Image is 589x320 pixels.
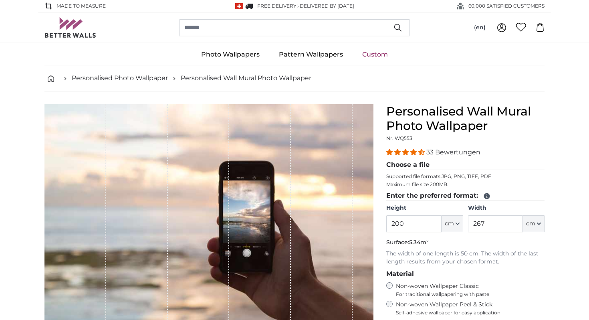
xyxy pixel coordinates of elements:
p: Supported file formats JPG, PNG, TIFF, PDF [386,173,545,180]
a: Custom [353,44,397,65]
nav: breadcrumbs [44,65,545,91]
span: cm [445,220,454,228]
button: (en) [468,20,492,35]
span: 4.33 stars [386,148,426,156]
legend: Enter the preferred format: [386,191,545,201]
a: Personalised Wall Mural Photo Wallpaper [181,73,311,83]
legend: Choose a file [386,160,545,170]
label: Non-woven Wallpaper Peel & Stick [396,301,545,316]
span: For traditional wallpapering with paste [396,291,545,298]
legend: Material [386,269,545,279]
span: FREE delivery! [257,3,298,9]
label: Non-woven Wallpaper Classic [396,282,545,298]
span: 5.34m² [409,239,429,246]
button: cm [442,215,463,232]
span: 33 Bewertungen [426,148,480,156]
p: Maximum file size 200MB. [386,181,545,188]
p: Surface: [386,239,545,247]
span: - [298,3,354,9]
span: Made to Measure [56,2,106,10]
span: Delivered by [DATE] [300,3,354,9]
span: Nr. WQ553 [386,135,412,141]
span: cm [526,220,535,228]
h1: Personalised Wall Mural Photo Wallpaper [386,104,545,133]
button: cm [523,215,545,232]
span: 60,000 SATISFIED CUSTOMERS [468,2,545,10]
img: Switzerland [235,3,243,9]
img: Betterwalls [44,17,97,38]
p: The width of one length is 50 cm. The width of the last length results from your chosen format. [386,250,545,266]
label: Height [386,204,463,212]
a: Pattern Wallpapers [269,44,353,65]
a: Photo Wallpapers [192,44,269,65]
span: Self-adhesive wallpaper for easy application [396,310,545,316]
label: Width [468,204,545,212]
a: Personalised Photo Wallpaper [72,73,168,83]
